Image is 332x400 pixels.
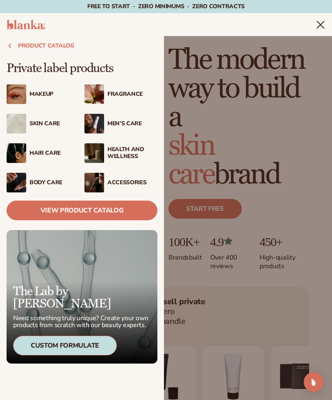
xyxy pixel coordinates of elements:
[84,171,157,194] a: Female with makeup brush. Accessories
[7,62,157,75] p: Private label products
[84,84,104,104] img: Pink blooming flower.
[30,120,80,127] div: Skin Care
[316,20,325,29] summary: Menu
[84,114,104,133] img: Male holding moisturizer bottle.
[7,173,26,192] img: Male hand applying moisturizer.
[13,285,151,310] p: The Lab by [PERSON_NAME]
[84,142,157,165] a: Candles and incense on table. Health And Wellness
[7,83,80,106] a: Female with glitter eye makeup. Makeup
[30,91,80,98] div: Makeup
[7,84,26,104] img: Female with glitter eye makeup.
[107,120,157,127] div: Men’s Care
[84,143,104,163] img: Candles and incense on table.
[304,372,323,392] div: Open Intercom Messenger
[7,171,80,194] a: Male hand applying moisturizer. Body Care
[7,143,26,163] img: Female hair pulled back with clips.
[107,179,157,186] div: Accessories
[7,201,157,220] a: View Product Catalog
[84,112,157,135] a: Male holding moisturizer bottle. Men’s Care
[107,91,157,98] div: Fragrance
[87,2,245,10] span: Free to start · ZERO minimums · ZERO contracts
[107,146,157,160] div: Health And Wellness
[84,83,157,106] a: Pink blooming flower. Fragrance
[30,150,80,157] div: Hair Care
[7,230,157,364] a: Microscopic product formula. The Lab by [PERSON_NAME] Need something truly unique? Create your ow...
[7,112,80,135] a: Cream moisturizer swatch. Skin Care
[13,336,117,355] div: Custom Formulate
[7,142,80,165] a: Female hair pulled back with clips. Hair Care
[13,315,151,329] p: Need something truly unique? Create your own products from scratch with our beauty experts.
[7,114,26,133] img: Cream moisturizer swatch.
[30,179,80,186] div: Body Care
[84,173,104,192] img: Female with makeup brush.
[7,20,45,29] img: logo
